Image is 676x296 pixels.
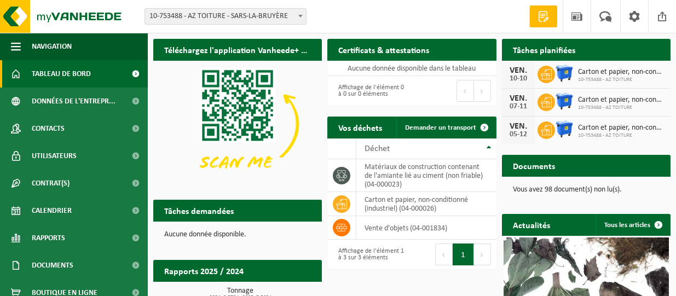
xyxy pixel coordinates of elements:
[453,243,474,265] button: 1
[153,61,322,187] img: Download de VHEPlus App
[435,243,453,265] button: Previous
[457,80,474,102] button: Previous
[578,77,665,83] span: 10-753488 - AZ TOITURE
[507,75,529,83] div: 10-10
[507,131,529,138] div: 05-12
[405,124,476,131] span: Demander un transport
[145,8,307,25] span: 10-753488 - AZ TOITURE - SARS-LA-BRUYÈRE
[365,144,390,153] span: Déchet
[356,159,496,192] td: matériaux de construction contenant de l'amiante lié au ciment (non friable) (04-000023)
[153,260,255,281] h2: Rapports 2025 / 2024
[32,197,72,224] span: Calendrier
[507,66,529,75] div: VEN.
[507,94,529,103] div: VEN.
[32,252,73,279] span: Documents
[327,39,440,60] h2: Certificats & attestations
[153,39,322,60] h2: Téléchargez l'application Vanheede+ maintenant!
[356,216,496,240] td: vente d'objets (04-001834)
[596,214,669,236] a: Tous les articles
[32,224,65,252] span: Rapports
[578,68,665,77] span: Carton et papier, non-conditionné (industriel)
[555,92,574,111] img: WB-1100-HPE-BE-01
[474,243,491,265] button: Next
[555,64,574,83] img: WB-1100-HPE-BE-01
[513,186,660,194] p: Vous avez 98 document(s) non lu(s).
[32,142,77,170] span: Utilisateurs
[578,96,665,105] span: Carton et papier, non-conditionné (industriel)
[333,242,406,266] div: Affichage de l'élément 1 à 3 sur 3 éléments
[164,231,311,239] p: Aucune donnée disponible.
[502,39,586,60] h2: Tâches planifiées
[396,117,495,138] a: Demander un transport
[32,115,65,142] span: Contacts
[32,170,70,197] span: Contrat(s)
[327,117,393,138] h2: Vos déchets
[502,214,561,235] h2: Actualités
[333,79,406,103] div: Affichage de l'élément 0 à 0 sur 0 éléments
[32,33,72,60] span: Navigation
[327,61,496,76] td: Aucune donnée disponible dans le tableau
[502,155,566,176] h2: Documents
[145,9,306,24] span: 10-753488 - AZ TOITURE - SARS-LA-BRUYÈRE
[507,103,529,111] div: 07-11
[32,60,91,88] span: Tableau de bord
[555,120,574,138] img: WB-1100-HPE-BE-01
[578,132,665,139] span: 10-753488 - AZ TOITURE
[578,105,665,111] span: 10-753488 - AZ TOITURE
[578,124,665,132] span: Carton et papier, non-conditionné (industriel)
[153,200,245,221] h2: Tâches demandées
[356,192,496,216] td: carton et papier, non-conditionné (industriel) (04-000026)
[474,80,491,102] button: Next
[507,122,529,131] div: VEN.
[32,88,115,115] span: Données de l'entrepr...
